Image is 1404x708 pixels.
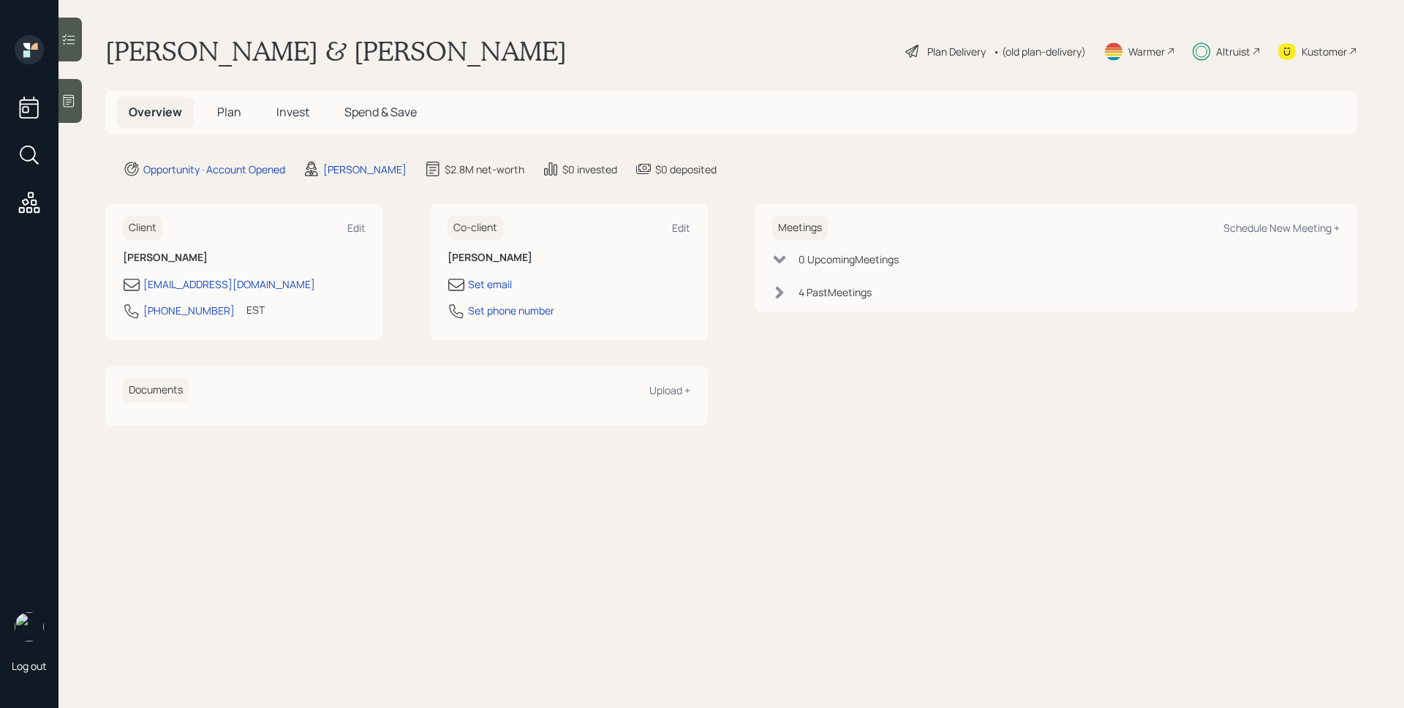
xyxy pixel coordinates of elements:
[276,104,309,120] span: Invest
[143,276,315,292] div: [EMAIL_ADDRESS][DOMAIN_NAME]
[799,285,872,300] div: 4 Past Meeting s
[468,276,512,292] div: Set email
[448,252,690,264] h6: [PERSON_NAME]
[927,44,986,59] div: Plan Delivery
[562,162,617,177] div: $0 invested
[15,612,44,641] img: james-distasi-headshot.png
[1128,44,1165,59] div: Warmer
[12,659,47,673] div: Log out
[143,162,285,177] div: Opportunity · Account Opened
[246,302,265,317] div: EST
[105,35,567,67] h1: [PERSON_NAME] & [PERSON_NAME]
[123,216,162,240] h6: Client
[799,252,899,267] div: 0 Upcoming Meeting s
[1216,44,1250,59] div: Altruist
[344,104,417,120] span: Spend & Save
[649,383,690,397] div: Upload +
[217,104,241,120] span: Plan
[655,162,717,177] div: $0 deposited
[347,221,366,235] div: Edit
[323,162,407,177] div: [PERSON_NAME]
[1302,44,1347,59] div: Kustomer
[129,104,182,120] span: Overview
[143,303,235,318] div: [PHONE_NUMBER]
[123,378,189,402] h6: Documents
[1223,221,1340,235] div: Schedule New Meeting +
[993,44,1086,59] div: • (old plan-delivery)
[468,303,554,318] div: Set phone number
[445,162,524,177] div: $2.8M net-worth
[448,216,503,240] h6: Co-client
[123,252,366,264] h6: [PERSON_NAME]
[672,221,690,235] div: Edit
[772,216,828,240] h6: Meetings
